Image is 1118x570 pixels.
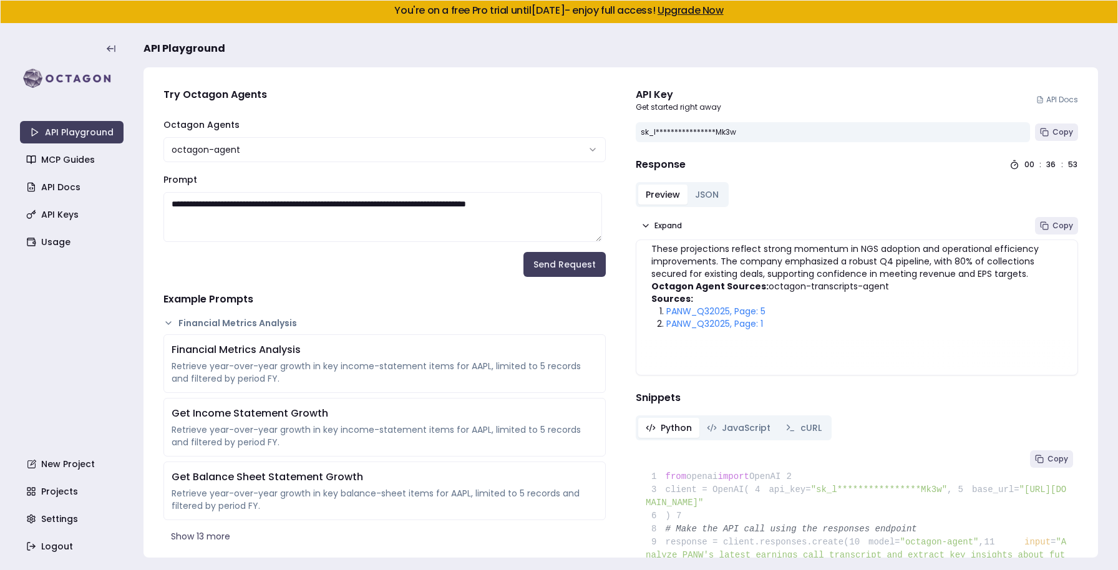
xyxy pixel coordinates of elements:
h4: Example Prompts [163,292,606,307]
span: = [1051,537,1056,547]
a: Settings [21,508,125,530]
label: Prompt [163,173,197,186]
span: Python [661,422,692,434]
div: API Key [636,87,721,102]
span: 7 [671,510,691,523]
button: JSON [688,185,726,205]
span: openai [686,471,717,481]
a: PANW_Q32025, Page: 5 [666,305,766,317]
span: import [718,471,749,481]
span: 4 [749,483,769,496]
button: Expand [636,217,687,234]
span: JavaScript [722,422,770,434]
button: Copy [1030,450,1073,468]
span: Copy [1052,221,1073,231]
img: logo-rect-yK7x_WSZ.svg [20,66,124,91]
span: , [979,537,984,547]
a: New Project [21,453,125,475]
div: Retrieve year-over-year growth in key income-statement items for AAPL, limited to 5 records and f... [172,423,598,448]
span: Copy [1048,454,1068,464]
a: API Docs [21,176,125,198]
button: Show 13 more [163,525,606,548]
strong: Octagon Agent Sources: [651,280,769,292]
span: model= [868,537,900,547]
span: OpenAI [749,471,780,481]
a: Upgrade Now [658,3,724,17]
span: , [947,485,952,495]
span: API Playground [143,41,225,56]
span: "octagon-agent" [900,537,978,547]
span: 1 [646,470,666,483]
button: Copy [1035,123,1078,141]
button: Copy [1035,217,1078,234]
a: Usage [21,231,125,253]
span: from [666,471,687,481]
a: API Keys [21,203,125,226]
span: client = OpenAI( [646,485,749,495]
h4: Response [636,157,686,172]
label: Octagon Agents [163,118,240,131]
div: 36 [1046,160,1056,170]
div: 00 [1024,160,1034,170]
p: octagon-transcripts-agent [651,280,1062,292]
div: : [1061,160,1063,170]
button: Send Request [523,252,606,277]
strong: Sources: [651,292,693,305]
span: base_url= [972,485,1019,495]
span: Expand [654,221,682,231]
span: api_key= [769,485,810,495]
div: Retrieve year-over-year growth in key balance-sheet items for AAPL, limited to 5 records and filt... [172,487,598,512]
h4: Try Octagon Agents [163,87,606,102]
span: 8 [646,523,666,536]
span: 6 [646,510,666,523]
p: These projections reflect strong momentum in NGS adoption and operational efficiency improvements... [651,243,1062,280]
a: API Docs [1036,95,1078,105]
span: # Make the API call using the responses endpoint [666,524,917,534]
button: Financial Metrics Analysis [163,317,606,329]
span: 5 [952,483,972,496]
span: Copy [1052,127,1073,137]
span: 2 [780,470,800,483]
span: cURL [800,422,822,434]
button: Preview [638,185,688,205]
div: Financial Metrics Analysis [172,342,598,357]
p: Get started right away [636,102,721,112]
span: 11 [984,536,1004,549]
div: Retrieve year-over-year growth in key income-statement items for AAPL, limited to 5 records and f... [172,360,598,385]
span: 3 [646,483,666,496]
span: response = client.responses.create( [646,537,849,547]
h5: You're on a free Pro trial until [DATE] - enjoy full access! [11,6,1107,16]
span: input [1024,537,1051,547]
span: 10 [849,536,869,549]
div: Get Balance Sheet Statement Growth [172,470,598,485]
span: ) [646,511,671,521]
span: 9 [646,536,666,549]
h4: Snippets [636,390,1078,405]
a: PANW_Q32025, Page: 1 [666,317,763,330]
a: Logout [21,535,125,558]
a: API Playground [20,121,124,143]
a: MCP Guides [21,148,125,171]
div: Get Income Statement Growth [172,406,598,421]
div: 53 [1068,160,1078,170]
div: : [1039,160,1041,170]
a: Projects [21,480,125,503]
